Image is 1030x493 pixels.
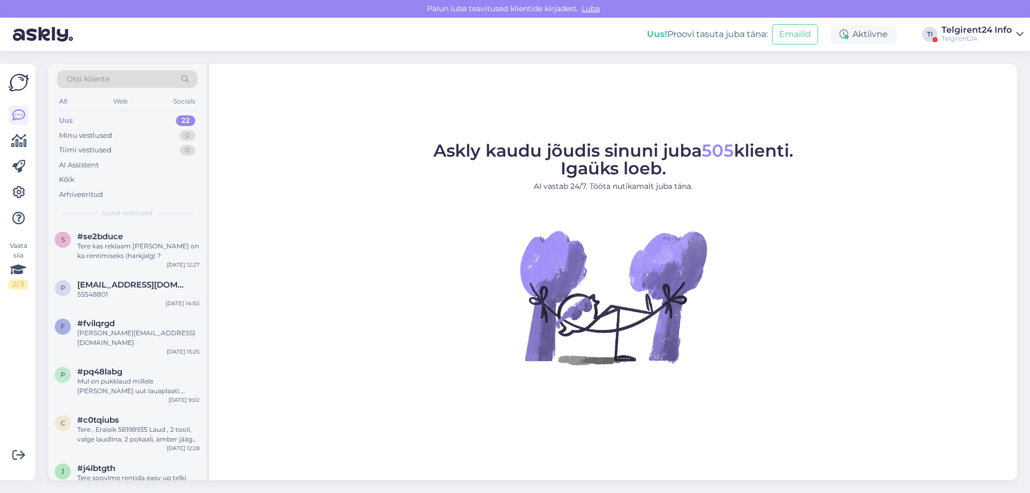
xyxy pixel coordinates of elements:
span: pisnenkoo@gmail.com [77,280,189,290]
span: Otsi kliente [67,73,109,85]
span: j [61,467,64,475]
span: #pq48labg [77,367,122,377]
div: [PERSON_NAME][EMAIL_ADDRESS][DOMAIN_NAME] [77,328,200,348]
span: #se2bduce [77,232,123,241]
div: 2 / 3 [9,279,28,289]
span: Luba [578,4,603,13]
div: Uus [59,115,73,126]
div: Arhiveeritud [59,189,103,200]
div: All [57,94,69,108]
div: [DATE] 9:02 [168,396,200,404]
div: TI [922,27,937,42]
div: 0 [180,130,195,141]
div: 0 [180,145,195,156]
div: Tiimi vestlused [59,145,112,156]
div: Tere kas reklaam [PERSON_NAME] on ka rentimiseks (harkjalg) ? [77,241,200,261]
button: Emailid [772,24,818,45]
span: p [61,371,65,379]
div: Tere soovime rentida easy up telki 3X4. Üritus on 7.06 [GEOGRAPHIC_DATA] . [77,473,200,492]
span: 505 [702,140,734,161]
b: Uus! [647,29,667,39]
span: Uued vestlused [102,208,152,218]
a: Telgirent24 InfoTelgirent24 [941,26,1024,43]
div: 22 [176,115,195,126]
span: p [61,284,65,292]
div: Mul on pukklaud millele [PERSON_NAME] uut lauaplaati. 80cm läbimõõt. Sobiks ka kasutatud plaat. [77,377,200,396]
div: [DATE] 12:28 [167,444,200,452]
div: Minu vestlused [59,130,112,141]
div: Telgirent24 Info [941,26,1012,34]
div: Proovi tasuta juba täna: [647,28,768,41]
div: Telgirent24 [941,34,1012,43]
img: Askly Logo [9,72,29,93]
div: Web [111,94,130,108]
p: AI vastab 24/7. Tööta nutikamalt juba täna. [433,181,793,192]
span: f [61,322,65,330]
div: [DATE] 14:50 [166,299,200,307]
div: Vaata siia [9,241,28,289]
div: Tere , Eraisik 58198935 Laud , 2 tooli, valge laudlina, 2 pokaali, ämber jääga, 2 taldrikud sushi... [77,425,200,444]
div: Socials [171,94,197,108]
span: #fvilqrgd [77,319,115,328]
span: #j4lbtgth [77,463,115,473]
span: s [61,236,65,244]
div: Kõik [59,174,75,185]
div: [DATE] 15:25 [167,348,200,356]
div: AI Assistent [59,160,99,171]
span: #c0tqiubs [77,415,119,425]
div: 55548801 [77,290,200,299]
span: c [61,419,65,427]
div: [DATE] 12:27 [167,261,200,269]
img: No Chat active [517,201,710,394]
span: Askly kaudu jõudis sinuni juba klienti. Igaüks loeb. [433,140,793,179]
div: Aktiivne [831,25,896,44]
